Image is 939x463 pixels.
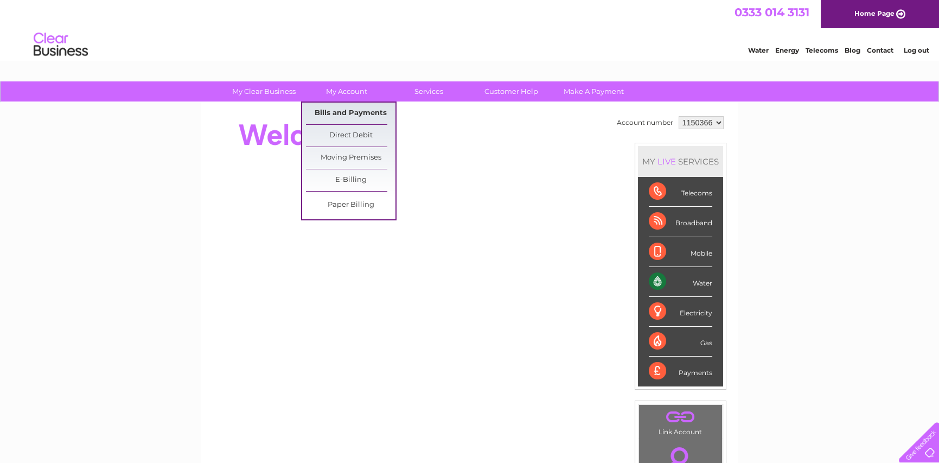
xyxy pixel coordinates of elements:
[214,6,726,53] div: Clear Business is a trading name of Verastar Limited (registered in [GEOGRAPHIC_DATA] No. 3667643...
[649,177,712,207] div: Telecoms
[614,113,676,132] td: Account number
[306,169,395,191] a: E-Billing
[306,103,395,124] a: Bills and Payments
[306,194,395,216] a: Paper Billing
[734,5,809,19] a: 0333 014 3131
[903,46,929,54] a: Log out
[649,267,712,297] div: Water
[649,237,712,267] div: Mobile
[775,46,799,54] a: Energy
[845,46,860,54] a: Blog
[638,146,723,177] div: MY SERVICES
[302,81,391,102] a: My Account
[384,81,474,102] a: Services
[867,46,893,54] a: Contact
[649,357,712,386] div: Payments
[642,408,719,427] a: .
[306,125,395,147] a: Direct Debit
[33,28,88,61] img: logo.png
[806,46,838,54] a: Telecoms
[649,327,712,357] div: Gas
[306,147,395,169] a: Moving Premises
[649,297,712,327] div: Electricity
[549,81,638,102] a: Make A Payment
[219,81,309,102] a: My Clear Business
[467,81,556,102] a: Customer Help
[649,207,712,237] div: Broadband
[748,46,769,54] a: Water
[638,404,723,439] td: Link Account
[655,156,678,167] div: LIVE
